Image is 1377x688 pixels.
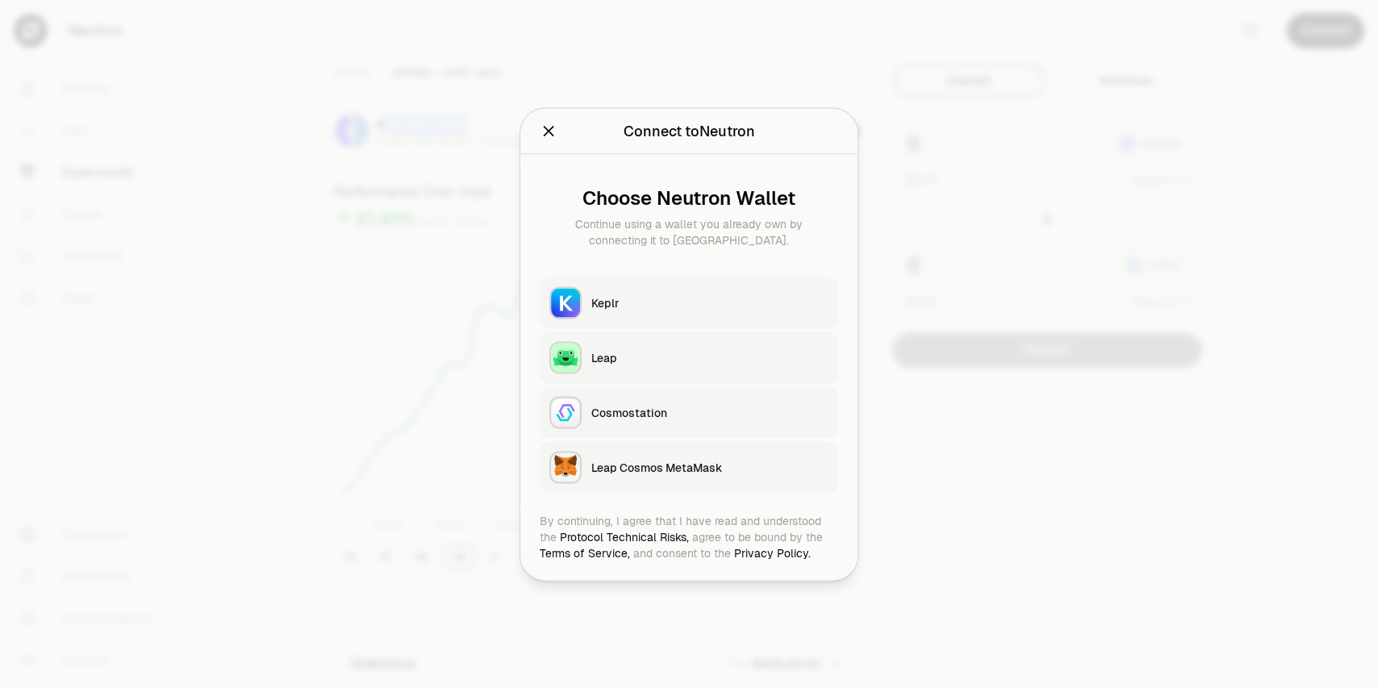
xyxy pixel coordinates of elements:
[551,398,580,427] img: Cosmostation
[551,288,580,317] img: Keplr
[734,545,811,560] a: Privacy Policy.
[553,186,825,209] div: Choose Neutron Wallet
[553,215,825,248] div: Continue using a wallet you already own by connecting it to [GEOGRAPHIC_DATA].
[540,331,838,383] button: LeapLeap
[540,119,557,142] button: Close
[551,452,580,482] img: Leap Cosmos MetaMask
[540,512,838,561] div: By continuing, I agree that I have read and understood the agree to be bound by the and consent t...
[560,529,689,544] a: Protocol Technical Risks,
[540,545,630,560] a: Terms of Service,
[540,441,838,493] button: Leap Cosmos MetaMaskLeap Cosmos MetaMask
[591,294,828,311] div: Keplr
[591,459,828,475] div: Leap Cosmos MetaMask
[591,349,828,365] div: Leap
[540,386,838,438] button: CosmostationCosmostation
[591,404,828,420] div: Cosmostation
[540,277,838,328] button: KeplrKeplr
[551,343,580,372] img: Leap
[623,119,754,142] div: Connect to Neutron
